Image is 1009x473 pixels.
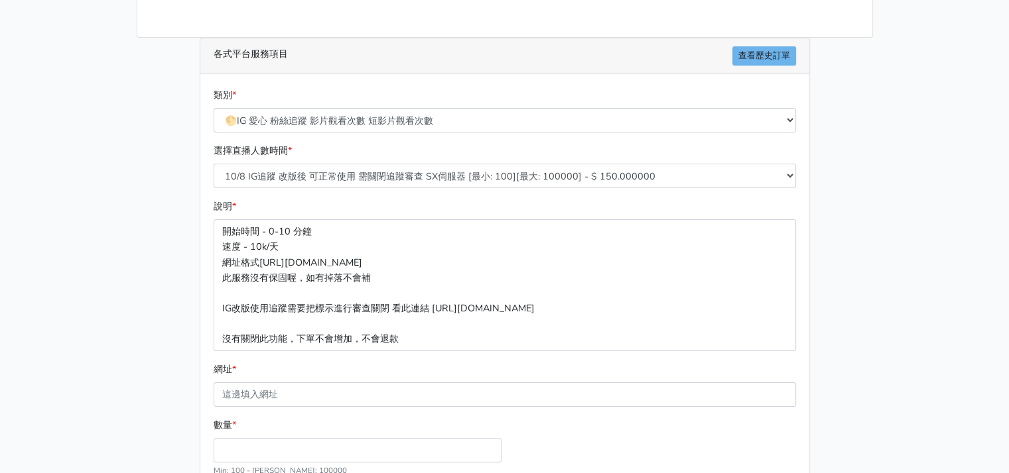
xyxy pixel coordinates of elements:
input: 這邊填入網址 [214,382,796,407]
a: 查看歷史訂單 [732,46,796,66]
label: 選擇直播人數時間 [214,143,292,158]
label: 類別 [214,87,236,103]
p: 開始時間 - 0-10 分鐘 速度 - 10k/天 網址格式[URL][DOMAIN_NAME] 此服務沒有保固喔，如有掉落不會補 IG改版使用追蹤需要把標示進行審查關閉 看此連結 [URL][... [214,219,796,350]
label: 說明 [214,199,236,214]
label: 網址 [214,362,236,377]
label: 數量 [214,417,236,433]
div: 各式平台服務項目 [200,38,809,74]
